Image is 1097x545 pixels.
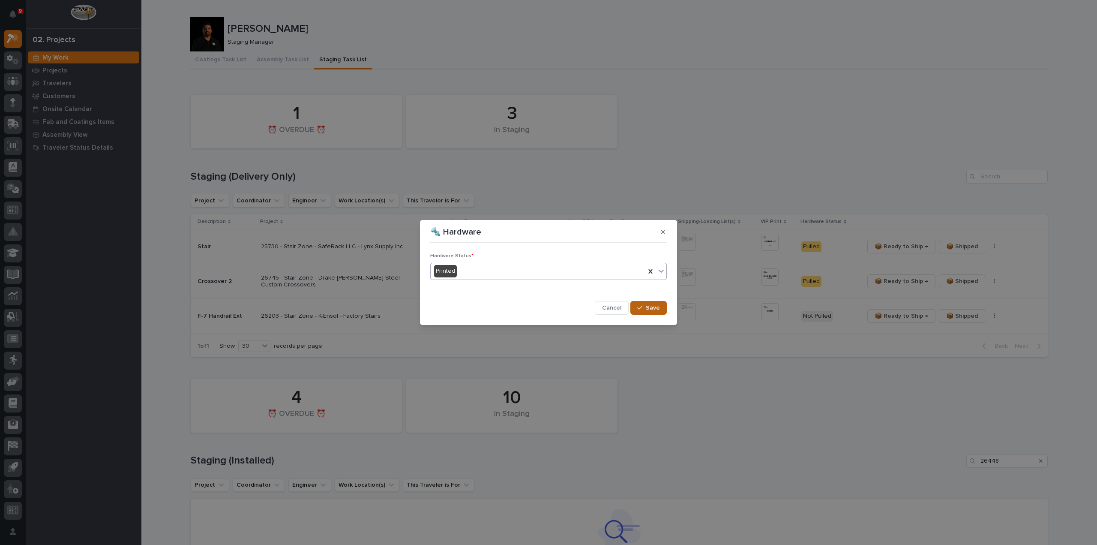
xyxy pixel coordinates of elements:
[630,301,667,315] button: Save
[434,265,457,277] div: Printed
[646,304,660,312] span: Save
[430,227,481,237] p: 🔩 Hardware
[430,253,474,259] span: Hardware Status
[602,304,621,312] span: Cancel
[595,301,629,315] button: Cancel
